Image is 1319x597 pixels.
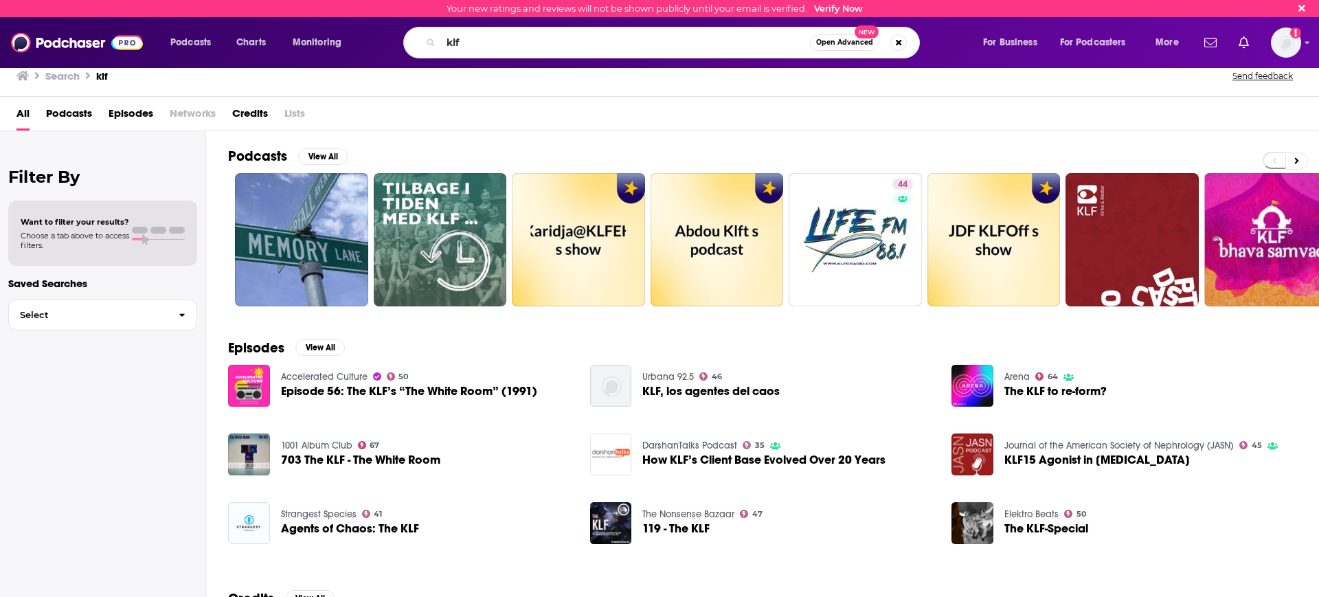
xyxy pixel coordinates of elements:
[1064,510,1086,518] a: 50
[416,27,933,58] div: Search podcasts, credits, & more...
[228,433,270,475] img: 703 The KLF - The White Room
[21,217,129,227] span: Want to filter your results?
[161,32,229,54] button: open menu
[1290,27,1301,38] svg: Email not verified
[755,442,765,449] span: 35
[1233,31,1254,54] a: Show notifications dropdown
[590,365,632,407] img: KLF, los agentes del caos
[387,372,409,381] a: 50
[951,502,993,544] img: The KLF-Special
[892,179,913,190] a: 44
[298,148,348,165] button: View All
[281,523,419,534] a: Agents of Chaos: The KLF
[642,371,694,383] a: Urbana 92.5
[281,508,357,520] a: Strangest Species
[362,510,383,518] a: 41
[1004,440,1234,451] a: Journal of the American Society of Nephrology (JASN)
[170,33,211,52] span: Podcasts
[1076,511,1086,517] span: 50
[712,374,722,380] span: 46
[590,433,632,475] img: How KLF’s Client Base Evolved Over 20 Years
[281,385,537,397] a: Episode 56: The KLF’s “The White Room” (1991)
[370,442,379,449] span: 67
[814,3,863,14] a: Verify Now
[642,440,737,451] a: DarshanTalks Podcast
[743,441,765,449] a: 35
[1051,32,1146,54] button: open menu
[228,148,348,165] a: PodcastsView All
[1048,374,1058,380] span: 64
[228,339,284,357] h2: Episodes
[898,178,907,192] span: 44
[398,374,408,380] span: 50
[699,372,722,381] a: 46
[9,311,168,319] span: Select
[170,102,216,131] span: Networks
[293,33,341,52] span: Monitoring
[96,69,108,82] h3: klf
[1035,372,1058,381] a: 64
[642,385,780,397] a: KLF, los agentes del caos
[8,300,197,330] button: Select
[816,39,873,46] span: Open Advanced
[1004,454,1190,466] a: KLF15 Agonist in Kidney Disease
[46,102,92,131] a: Podcasts
[1239,441,1262,449] a: 45
[973,32,1055,54] button: open menu
[447,3,863,14] div: Your new ratings and reviews will not be shown publicly until your email is verified.
[8,277,197,290] p: Saved Searches
[855,25,879,38] span: New
[810,34,879,51] button: Open AdvancedNew
[1228,70,1297,82] button: Send feedback
[1060,33,1126,52] span: For Podcasters
[951,365,993,407] img: The KLF to re-form?
[228,365,270,407] img: Episode 56: The KLF’s “The White Room” (1991)
[1146,32,1196,54] button: open menu
[951,433,993,475] img: KLF15 Agonist in Kidney Disease
[642,454,886,466] a: How KLF’s Client Base Evolved Over 20 Years
[358,441,380,449] a: 67
[281,440,352,451] a: 1001 Album Club
[642,523,710,534] span: 119 - The KLF
[441,32,810,54] input: Search podcasts, credits, & more...
[109,102,153,131] a: Episodes
[1155,33,1179,52] span: More
[1004,371,1030,383] a: Arena
[232,102,268,131] span: Credits
[228,502,270,544] img: Agents of Chaos: The KLF
[16,102,30,131] a: All
[1271,27,1301,58] button: Show profile menu
[1004,523,1088,534] a: The KLF-Special
[1271,27,1301,58] img: User Profile
[295,339,345,356] button: View All
[752,511,763,517] span: 47
[374,511,382,517] span: 41
[983,33,1037,52] span: For Business
[8,167,197,187] h2: Filter By
[11,30,143,56] img: Podchaser - Follow, Share and Rate Podcasts
[281,454,440,466] a: 703 The KLF - The White Room
[590,502,632,544] img: 119 - The KLF
[45,69,80,82] h3: Search
[228,148,287,165] h2: Podcasts
[236,33,266,52] span: Charts
[284,102,305,131] span: Lists
[1004,385,1107,397] span: The KLF to re-form?
[228,339,345,357] a: EpisodesView All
